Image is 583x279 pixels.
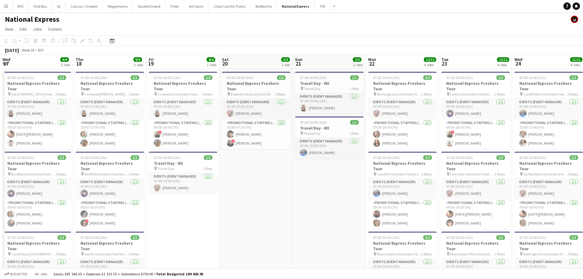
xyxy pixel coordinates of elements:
[373,155,400,160] span: 07:00-20:00 (13h)
[441,81,510,92] h3: National Express Freshers Tour
[353,57,361,62] span: 2/2
[204,166,212,171] span: 1 Role
[2,99,71,119] app-card-role: Events (Event Manager)1/107:00-20:00 (13h)[PERSON_NAME]
[149,173,217,194] app-card-role: Events (Event Manager)1/107:00-20:00 (13h)[PERSON_NAME]
[295,57,302,62] span: Sun
[568,252,578,256] span: 3 Roles
[48,26,62,32] span: Comms
[149,119,217,149] app-card-role: Promotional Staffing (Brand Ambassadors)2/209:00-16:00 (7h)![PERSON_NAME][PERSON_NAME]
[368,81,437,92] h3: National Express Freshers Tour
[441,199,510,229] app-card-role: Promotional Staffing (Brand Ambassadors)2/209:30-16:30 (7h)[DATE][PERSON_NAME][PERSON_NAME]
[251,0,277,12] button: BarBurrito
[154,75,180,80] span: 07:00-20:00 (13h)
[156,272,203,276] span: Total Budgeted £89 603.95
[514,119,583,149] app-card-role: Promotional Staffing (Brand Ambassadors)2/210:00-17:00 (7h)[PERSON_NAME][PERSON_NAME]
[222,81,290,92] h3: National Express Freshers Tour
[84,172,129,176] span: Sheffield Hallam Freshers Fair
[5,15,59,24] h1: National Express
[275,92,286,96] span: 2 Roles
[76,119,144,149] app-card-role: Promotional Staffing (Brand Ambassadors)2/210:00-17:00 (7h)[PERSON_NAME][PERSON_NAME]
[377,92,421,96] span: Birmingham University Freshers Fair
[10,272,28,276] span: Budgeted
[2,199,71,229] app-card-role: Promotional Staffing (Brand Ambassadors)2/209:30-16:30 (7h)[PERSON_NAME][PERSON_NAME]
[76,152,144,229] app-job-card: 07:00-20:00 (13h)3/3National Express Freshers Tour Sheffield Hallam Freshers Fair2 RolesEvents (E...
[20,26,27,32] span: Edit
[514,240,583,251] h3: National Express Freshers Tour
[58,235,66,240] span: 3/3
[440,60,448,67] span: 23
[158,166,174,171] span: Travel Day
[450,252,495,256] span: Manchester Met University Freshers Fair
[424,57,436,62] span: 12/12
[133,57,142,62] span: 9/9
[129,172,139,176] span: 2 Roles
[2,81,71,92] h3: National Express Freshers Tour
[184,0,209,12] button: AirCoach
[103,0,133,12] button: Wagamama
[154,155,180,160] span: 07:00-20:00 (13h)
[133,0,166,12] button: StudentCrowd
[75,60,83,67] span: 18
[231,139,235,143] span: !
[231,92,275,96] span: Freshers Festival [GEOGRAPHIC_DATA]
[571,16,578,23] app-user-avatar: Tim Bodenham
[514,81,583,92] h3: National Express Freshers Tour
[5,47,19,53] div: [DATE]
[495,252,505,256] span: 2 Roles
[54,272,203,276] div: Salary £87 540.25 + Expenses £1 313.70 + Subsistence £750.00 =
[446,235,473,240] span: 07:00-20:00 (13h)
[204,75,212,80] span: 3/3
[368,72,437,149] app-job-card: 07:00-20:00 (13h)3/3National Express Freshers Tour Birmingham University Freshers Fair2 RolesEven...
[222,57,229,62] span: Sat
[441,152,510,229] app-job-card: 07:00-20:00 (13h)3/3National Express Freshers Tour Leicester University Freshers Fair2 RolesEvent...
[373,235,400,240] span: 07:00-20:00 (13h)
[76,179,144,199] app-card-role: Events (Event Manager)1/107:00-20:00 (13h)[PERSON_NAME]
[11,92,56,96] span: [GEOGRAPHIC_DATA] Freshers Fair
[568,92,578,96] span: 2 Roles
[84,92,129,96] span: Liverpool [PERSON_NAME] University Freshers Fair
[441,179,510,199] app-card-role: Events (Event Manager)1/107:00-20:00 (13h)[PERSON_NAME]
[80,155,107,160] span: 07:00-20:00 (13h)
[2,160,71,172] h3: National Express Freshers Tour
[56,92,66,96] span: 2 Roles
[570,235,578,240] span: 3/3
[131,75,139,80] span: 3/3
[295,125,364,131] h3: Travel Day - NX
[295,72,364,114] app-job-card: 07:00-20:00 (13h)1/1Travel Day - NX Travel Day1 RoleEvents (Event Manager)1/107:00-20:00 (13h)[PE...
[368,199,437,229] app-card-role: Promotional Staffing (Brand Ambassadors)2/209:30-16:30 (7h)[PERSON_NAME][PERSON_NAME]
[451,130,454,134] span: !
[222,72,290,149] app-job-card: 07:00-20:00 (13h)3/3National Express Freshers Tour Freshers Festival [GEOGRAPHIC_DATA]2 RolesEven...
[368,57,376,62] span: Mon
[222,99,290,119] app-card-role: Events (Event Manager)1/107:00-20:00 (13h)[PERSON_NAME]
[421,92,432,96] span: 2 Roles
[29,0,52,12] button: First Bus
[2,25,16,33] a: View
[295,138,364,159] app-card-role: Events (Event Manager)1/107:00-20:00 (13h)[PERSON_NAME]
[514,199,583,229] app-card-role: Promotional Staffing (Brand Ambassadors)2/209:30-16:30 (7h)[DATE][PERSON_NAME][PERSON_NAME]
[368,119,437,149] app-card-role: Promotional Staffing (Brand Ambassadors)2/209:30-16:30 (7h)[PERSON_NAME][PERSON_NAME]
[277,75,286,80] span: 3/3
[149,57,154,62] span: Fri
[523,252,568,256] span: Nottingham University Freshers Fair
[421,252,432,256] span: 2 Roles
[13,0,29,12] button: DFE
[76,160,144,172] h3: National Express Freshers Tour
[76,81,144,92] h3: National Express Freshers Tour
[58,155,66,160] span: 3/3
[377,252,421,256] span: Manchester University Freshers Fair
[38,48,44,52] div: BST
[207,62,216,67] div: 2 Jobs
[281,57,290,62] span: 3/3
[441,240,510,251] h3: National Express Freshers Tour
[350,131,359,136] span: 1 Role
[204,155,212,160] span: 1/1
[300,75,327,80] span: 07:00-20:00 (13h)
[350,86,359,91] span: 1 Role
[304,131,321,136] span: Travel Day
[514,60,522,67] span: 24
[377,172,421,176] span: Cardiff University Freshers Fair
[423,155,432,160] span: 3/3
